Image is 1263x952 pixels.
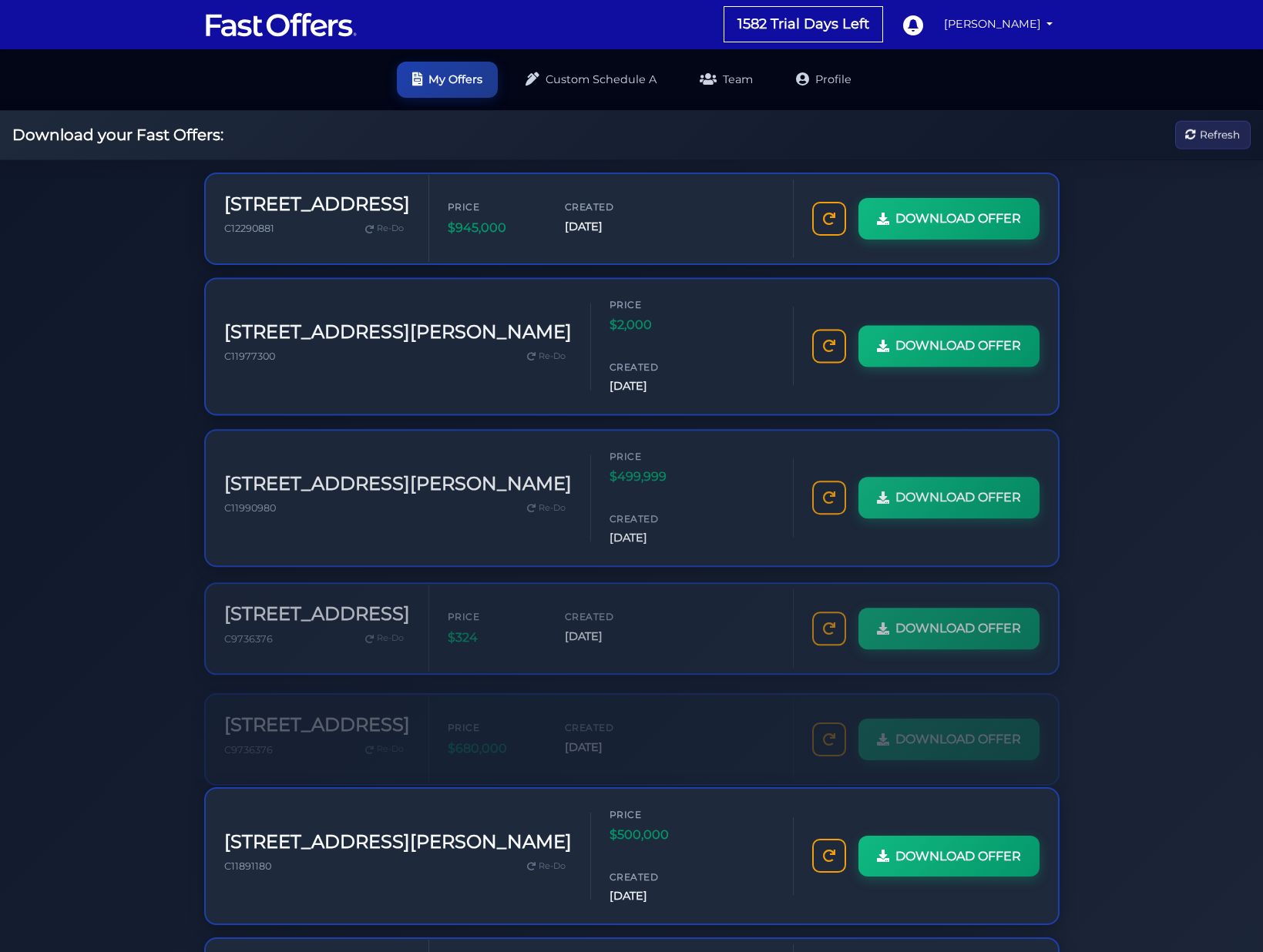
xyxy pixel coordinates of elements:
[224,501,276,512] span: C11990980
[895,336,1021,356] span: DOWNLOAD OFFER
[521,497,572,517] a: Re-Do
[448,605,540,619] span: Price
[895,209,1021,229] span: DOWNLOAD OFFER
[895,846,1021,867] span: DOWNLOAD OFFER
[224,703,410,726] h3: [STREET_ADDRESS]
[858,325,1040,367] a: DOWNLOAD OFFER
[610,528,702,545] span: [DATE]
[448,728,540,748] span: $680,000
[12,126,223,144] h2: Download your Fast Offers:
[377,222,404,236] span: Re-Do
[895,614,1021,634] span: DOWNLOAD OFFER
[858,475,1040,517] a: DOWNLOAD OFFER
[224,321,572,344] h3: [STREET_ADDRESS][PERSON_NAME]
[895,486,1021,506] span: DOWNLOAD OFFER
[565,709,657,724] span: Created
[224,350,275,362] span: C11977300
[224,733,273,745] span: C9736376
[781,62,867,98] a: Profile
[539,860,566,873] span: Re-Do
[539,350,566,364] span: Re-Do
[521,856,572,877] a: Re-Do
[565,623,657,641] span: [DATE]
[224,860,271,872] span: C11891180
[610,807,702,822] span: Price
[224,831,572,853] h3: [STREET_ADDRESS][PERSON_NAME]
[359,729,410,749] a: Re-Do
[1200,126,1240,143] span: Refresh
[448,199,540,214] span: Price
[224,223,274,234] span: C12290881
[610,377,702,395] span: [DATE]
[610,870,702,884] span: Created
[224,629,273,640] span: C9736376
[565,199,657,214] span: Created
[521,347,572,367] a: Re-Do
[724,7,882,42] a: 1582 Trial Days Left
[510,62,672,98] a: Custom Schedule A
[224,193,410,216] h3: [STREET_ADDRESS]
[224,598,410,621] h3: [STREET_ADDRESS]
[610,465,702,485] span: $499,999
[610,360,702,374] span: Created
[858,198,1040,240] a: DOWNLOAD OFFER
[858,708,1040,749] a: DOWNLOAD OFFER
[684,62,768,98] a: Team
[224,471,572,494] h3: [STREET_ADDRESS][PERSON_NAME]
[610,448,702,462] span: Price
[610,825,702,845] span: $500,000
[565,218,657,236] span: [DATE]
[359,624,410,644] a: Re-Do
[359,219,410,239] a: Re-Do
[565,728,657,746] span: [DATE]
[895,719,1021,739] span: DOWNLOAD OFFER
[1175,121,1251,149] button: Refresh
[610,887,702,905] span: [DATE]
[858,836,1040,877] a: DOWNLOAD OFFER
[610,315,702,335] span: $2,000
[377,732,404,746] span: Re-Do
[610,297,702,312] span: Price
[610,510,702,525] span: Created
[448,218,540,238] span: $945,000
[448,623,540,643] span: $324
[377,627,404,641] span: Re-Do
[448,709,540,724] span: Price
[539,500,566,514] span: Re-Do
[565,605,657,619] span: Created
[938,9,1060,39] a: [PERSON_NAME]
[858,603,1040,645] a: DOWNLOAD OFFER
[397,62,498,98] a: My Offers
